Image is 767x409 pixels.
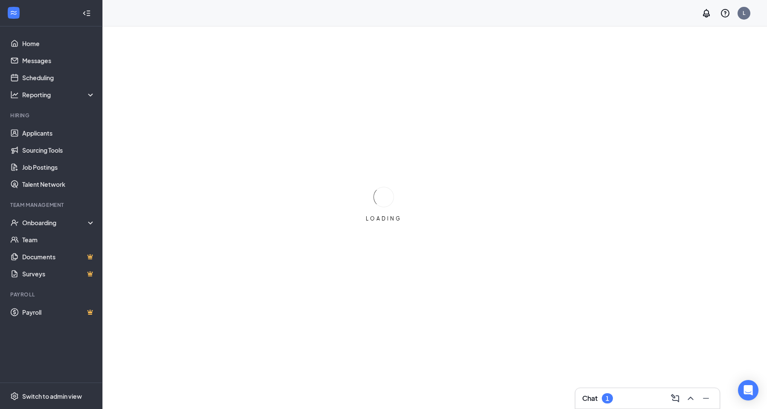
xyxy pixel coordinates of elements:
div: Team Management [10,201,93,209]
svg: Analysis [10,90,19,99]
div: Switch to admin view [22,392,82,400]
svg: UserCheck [10,218,19,227]
button: ChevronUp [684,392,697,405]
div: 1 [606,395,609,402]
svg: WorkstreamLogo [9,9,18,17]
div: Open Intercom Messenger [738,380,758,400]
a: Sourcing Tools [22,142,95,159]
svg: QuestionInfo [720,8,730,18]
a: Job Postings [22,159,95,176]
div: Reporting [22,90,96,99]
a: Applicants [22,125,95,142]
a: PayrollCrown [22,304,95,321]
a: Team [22,231,95,248]
a: Messages [22,52,95,69]
svg: ChevronUp [685,393,696,403]
div: Hiring [10,112,93,119]
h3: Chat [582,394,598,403]
div: L [743,9,745,17]
a: DocumentsCrown [22,248,95,265]
div: LOADING [362,215,405,222]
a: SurveysCrown [22,265,95,282]
svg: Notifications [701,8,712,18]
a: Scheduling [22,69,95,86]
svg: Settings [10,392,19,400]
a: Home [22,35,95,52]
a: Talent Network [22,176,95,193]
button: ComposeMessage [668,392,682,405]
div: Payroll [10,291,93,298]
div: Onboarding [22,218,88,227]
svg: ComposeMessage [670,393,680,403]
svg: Minimize [701,393,711,403]
svg: Collapse [82,9,91,17]
button: Minimize [699,392,713,405]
